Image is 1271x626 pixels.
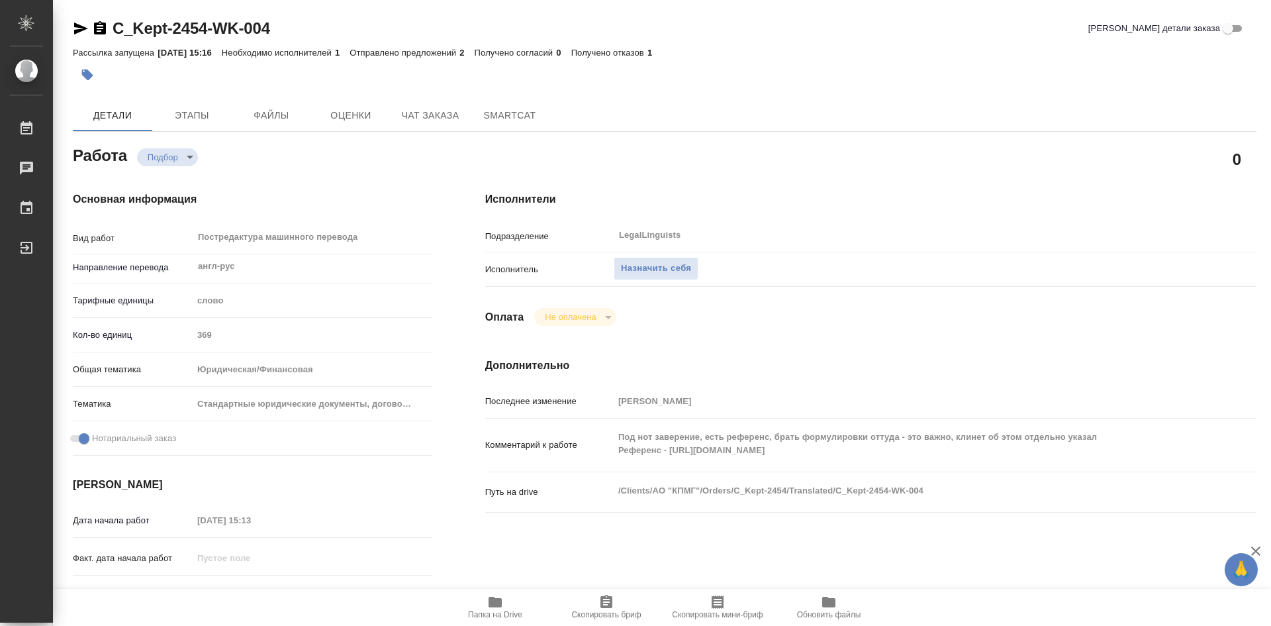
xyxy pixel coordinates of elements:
input: Пустое поле [614,391,1192,411]
p: Срок завершения работ [73,586,193,600]
div: Подбор [534,308,616,326]
input: Пустое поле [193,583,308,602]
div: слово [193,289,432,312]
textarea: /Clients/АО "КПМГ"/Orders/C_Kept-2454/Translated/C_Kept-2454-WK-004 [614,480,1192,502]
p: Дата начала работ [73,514,193,527]
p: Получено согласий [475,48,557,58]
p: Путь на drive [485,486,614,499]
p: Вид работ [73,232,193,245]
span: [PERSON_NAME] детали заказа [1088,22,1220,35]
button: Скопировать ссылку для ЯМессенджера [73,21,89,36]
button: Обновить файлы [773,589,884,626]
button: Назначить себя [614,257,698,280]
span: SmartCat [478,107,541,124]
span: Оценки [319,107,383,124]
div: Подбор [137,148,198,166]
p: Направление перевода [73,261,193,274]
p: Необходимо исполнителей [222,48,335,58]
h4: Дополнительно [485,358,1256,374]
button: Не оплачена [541,311,600,323]
span: Папка на Drive [468,610,522,619]
p: 1 [647,48,662,58]
p: Кол-во единиц [73,329,193,342]
input: Пустое поле [193,511,308,530]
p: Факт. дата начала работ [73,552,193,565]
input: Пустое поле [193,548,308,568]
h4: Основная информация [73,191,432,207]
p: Отправлено предложений [350,48,459,58]
div: Стандартные юридические документы, договоры, уставы [193,393,432,415]
p: Получено отказов [571,48,647,58]
button: Подбор [144,152,182,163]
span: Обновить файлы [797,610,861,619]
div: Юридическая/Финансовая [193,358,432,381]
span: Файлы [240,107,303,124]
p: 1 [335,48,350,58]
span: Нотариальный заказ [92,432,176,445]
p: 0 [556,48,571,58]
span: Детали [81,107,144,124]
span: Назначить себя [621,261,691,276]
span: 🙏 [1230,556,1252,584]
span: Скопировать бриф [571,610,641,619]
span: Чат заказа [399,107,462,124]
input: Пустое поле [193,325,432,344]
button: Папка на Drive [440,589,551,626]
button: Скопировать мини-бриф [662,589,773,626]
p: Комментарий к работе [485,439,614,452]
p: [DATE] 15:16 [158,48,222,58]
button: Добавить тэг [73,60,102,89]
span: Скопировать мини-бриф [672,610,763,619]
p: Общая тематика [73,363,193,376]
p: 2 [459,48,474,58]
h2: 0 [1233,148,1241,170]
a: C_Kept-2454-WK-004 [113,19,270,37]
h4: [PERSON_NAME] [73,477,432,493]
h4: Исполнители [485,191,1256,207]
p: Последнее изменение [485,395,614,408]
p: Рассылка запущена [73,48,158,58]
h2: Работа [73,142,127,166]
textarea: Под нот заверение, есть референс, брать формулировки оттуда - это важно, клинет об этом отдельно ... [614,426,1192,462]
p: Подразделение [485,230,614,243]
h4: Оплата [485,309,524,325]
button: Скопировать бриф [551,589,662,626]
button: 🙏 [1225,553,1258,586]
p: Тарифные единицы [73,294,193,307]
p: Исполнитель [485,263,614,276]
button: Скопировать ссылку [92,21,108,36]
p: Тематика [73,397,193,411]
span: Этапы [160,107,224,124]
